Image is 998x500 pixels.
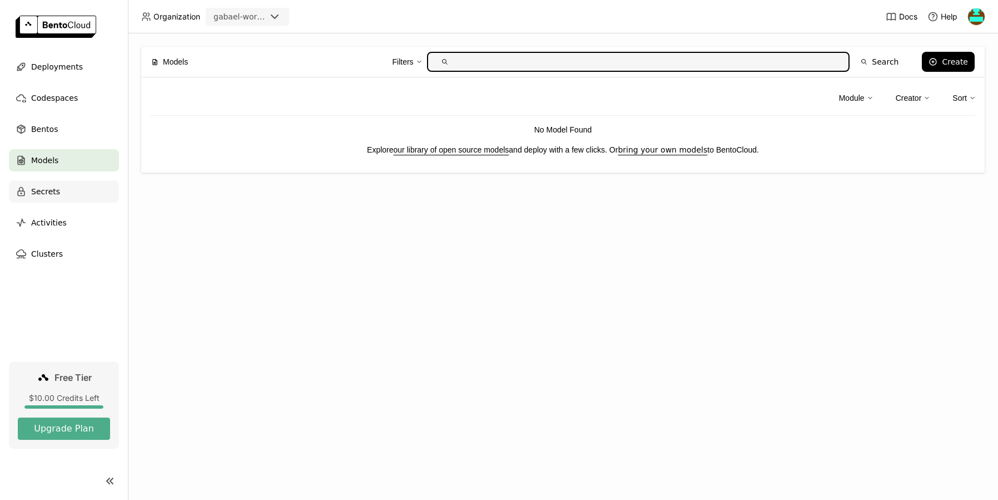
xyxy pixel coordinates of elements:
[927,11,957,22] div: Help
[31,154,58,167] span: Models
[394,145,509,154] a: our library of open source models
[9,118,119,140] a: Bentos
[18,418,110,440] button: Upgrade Plan
[153,12,200,22] span: Organization
[9,180,119,203] a: Secrets
[393,56,414,68] div: Filters
[839,92,865,104] div: Module
[54,372,92,383] span: Free Tier
[9,87,119,109] a: Codespaces
[9,56,119,78] a: Deployments
[618,145,707,154] a: bring your own models
[31,91,78,105] span: Codespaces
[839,86,873,110] div: Module
[31,60,83,73] span: Deployments
[31,216,67,229] span: Activities
[941,12,957,22] span: Help
[854,52,905,72] button: Search
[163,56,188,68] span: Models
[922,52,975,72] button: Create
[150,124,976,136] p: No Model Found
[968,8,985,25] img: Gabriel Gama
[952,86,976,110] div: Sort
[9,362,119,449] a: Free Tier$10.00 Credits LeftUpgrade Plan
[9,212,119,234] a: Activities
[952,92,967,104] div: Sort
[899,12,917,22] span: Docs
[31,247,63,261] span: Clusters
[942,57,968,66] div: Create
[9,149,119,171] a: Models
[896,92,922,104] div: Creator
[150,144,976,156] p: Explore and deploy with a few clicks. Or to BentoCloud.
[393,50,423,73] div: Filters
[267,12,268,23] input: Selected gabael-workspace.
[31,185,60,198] span: Secrets
[896,86,931,110] div: Creator
[213,11,266,22] div: gabael-workspace
[886,11,917,22] a: Docs
[16,16,96,38] img: logo
[18,393,110,403] div: $10.00 Credits Left
[9,243,119,265] a: Clusters
[31,122,58,136] span: Bentos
